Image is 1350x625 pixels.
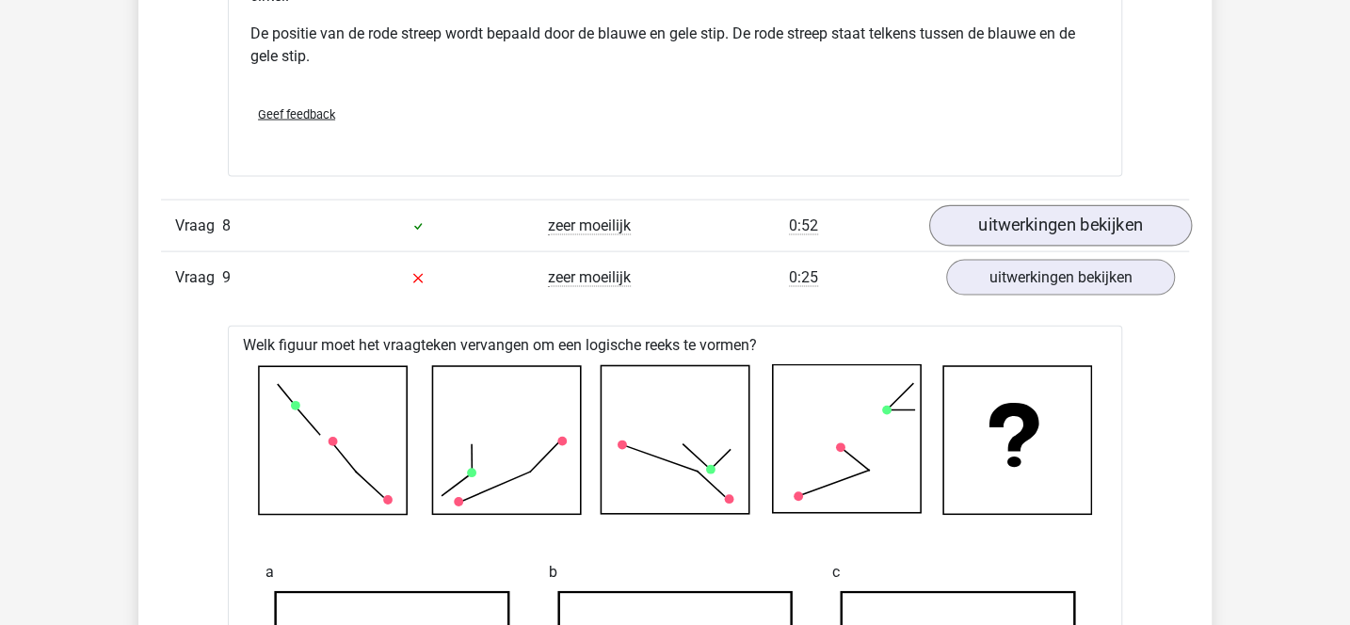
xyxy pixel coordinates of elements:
[831,553,839,590] span: c
[265,553,274,590] span: a
[250,22,1100,67] p: De positie van de rode streep wordt bepaald door de blauwe en gele stip. De rode streep staat tel...
[946,259,1175,295] a: uitwerkingen bekijken
[548,216,631,234] span: zeer moeilijk
[929,204,1192,246] a: uitwerkingen bekijken
[549,553,557,590] span: b
[222,216,231,233] span: 8
[175,214,222,236] span: Vraag
[548,267,631,286] span: zeer moeilijk
[258,106,335,120] span: Geef feedback
[175,265,222,288] span: Vraag
[789,267,818,286] span: 0:25
[789,216,818,234] span: 0:52
[222,267,231,285] span: 9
